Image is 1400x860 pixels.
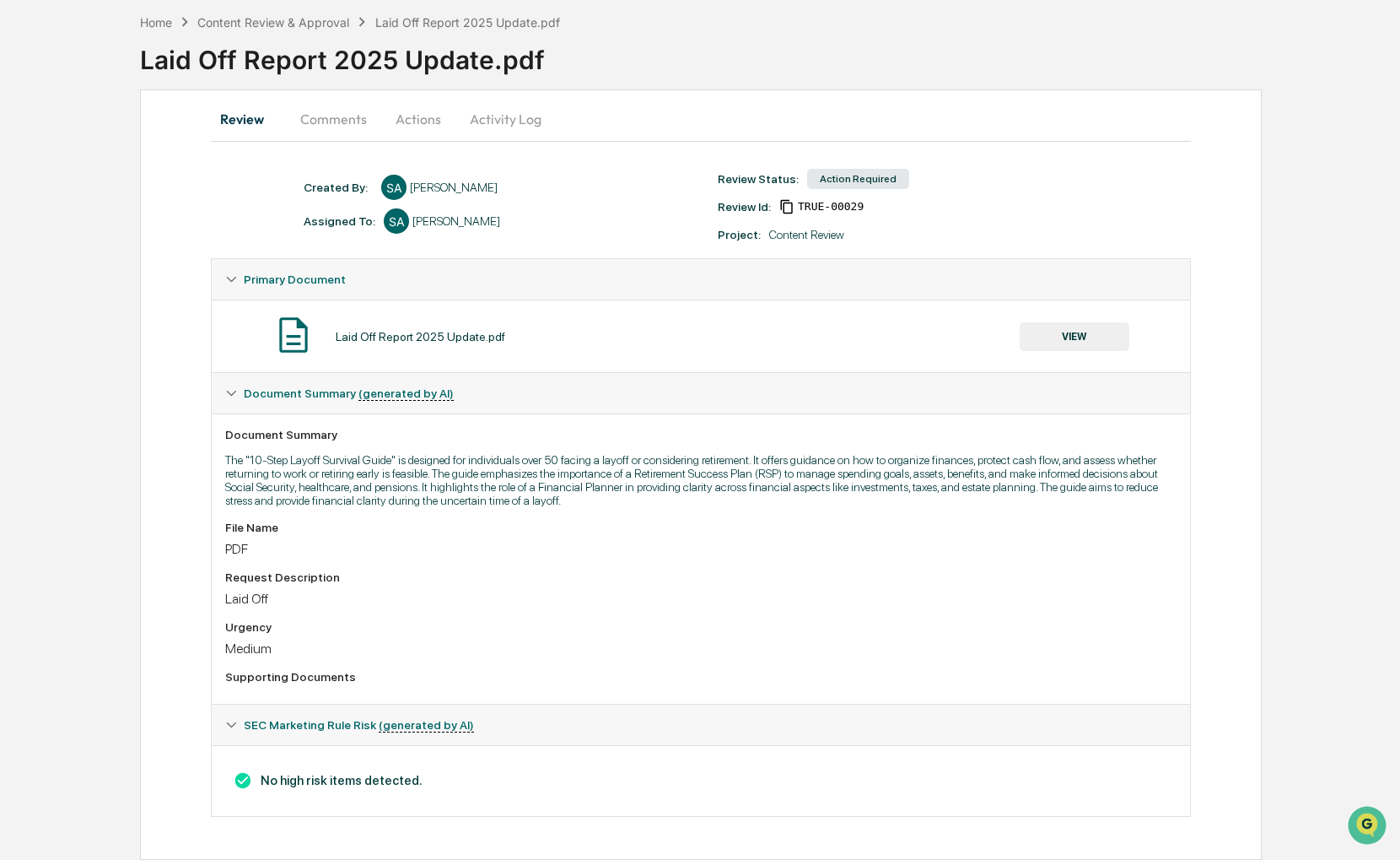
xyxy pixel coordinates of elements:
span: SEC Marketing Rule Risk [244,718,474,732]
button: Actions [380,99,456,139]
span: Document Summary [244,387,454,400]
div: Laid Off Report 2025 Update.pdf [375,15,560,30]
p: The "10-Step Layoff Survival Guide" is designed for individuals over 50 facing a layoff or consid... [225,453,1177,507]
div: Laid Off Report 2025 Update.pdf [140,31,1400,75]
div: Home [140,15,172,30]
div: PDF [225,541,1177,557]
div: secondary tabs example [211,99,1191,139]
span: • [140,229,146,242]
a: Powered byPylon [119,371,204,385]
div: Assigned To: [304,214,375,228]
a: 🖐️Preclearance [10,292,116,322]
div: Project: [718,228,761,241]
img: 1746055101610-c473b297-6a78-478c-a979-82029cc54cd1 [17,128,47,159]
button: Comments [287,99,380,139]
span: Preclearance [34,299,109,316]
div: Review Status: [718,172,799,186]
span: [PERSON_NAME] [52,229,137,242]
div: Primary Document [212,259,1190,300]
div: Past conversations [17,187,113,200]
span: f1476120-eafc-4363-83bd-384b36da1912 [798,200,864,214]
div: Content Review & Approval [197,15,349,30]
div: File Name [225,521,1177,534]
div: Document Summary (generated by AI) [212,414,1190,704]
button: Start new chat [287,133,307,154]
div: Start new chat [76,128,277,145]
span: Attestations [139,299,209,316]
button: Review [211,99,287,139]
div: Document Summary (generated by AI) [212,373,1190,414]
div: Content Review [769,228,844,241]
div: Document Summary (generated by AI) [212,745,1190,816]
img: Sigrid Alegria [17,213,44,240]
div: Review Id: [718,200,771,214]
p: How can we help? [17,35,307,62]
div: Laid Off [225,591,1177,607]
div: Medium [225,641,1177,657]
div: Primary Document [212,300,1190,372]
span: Primary Document [244,273,346,286]
span: [DATE] [149,229,184,242]
img: 8933085812038_c878075ebb4cc5468115_72.jpg [35,128,66,159]
div: SA [384,208,409,234]
div: [PERSON_NAME] [410,181,498,194]
a: 🗄️Attestations [116,292,216,322]
div: Request Description [225,571,1177,584]
span: Data Lookup [34,331,106,348]
div: Document Summary [225,428,1177,441]
a: 🔎Data Lookup [10,324,113,354]
u: (generated by AI) [358,387,454,401]
div: Laid Off Report 2025 Update.pdf [336,330,505,343]
div: Supporting Documents [225,670,1177,684]
h3: No high risk items detected. [225,771,1177,790]
button: Activity Log [456,99,555,139]
u: (generated by AI) [379,718,474,733]
button: See all [261,183,307,203]
button: VIEW [1020,322,1129,351]
iframe: Open customer support [1346,804,1392,850]
div: 🔎 [17,333,30,346]
div: SA [381,175,407,200]
div: Action Required [807,169,909,189]
div: SEC Marketing Rule Risk (generated by AI) [212,705,1190,745]
div: 🖐️ [17,300,30,314]
span: Pylon [168,372,204,385]
div: We're available if you need us! [76,145,232,159]
div: Urgency [225,620,1177,634]
div: 🗄️ [122,300,136,314]
div: Created By: ‎ ‎ [304,181,373,194]
img: Document Icon [272,314,315,356]
div: [PERSON_NAME] [412,214,500,228]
